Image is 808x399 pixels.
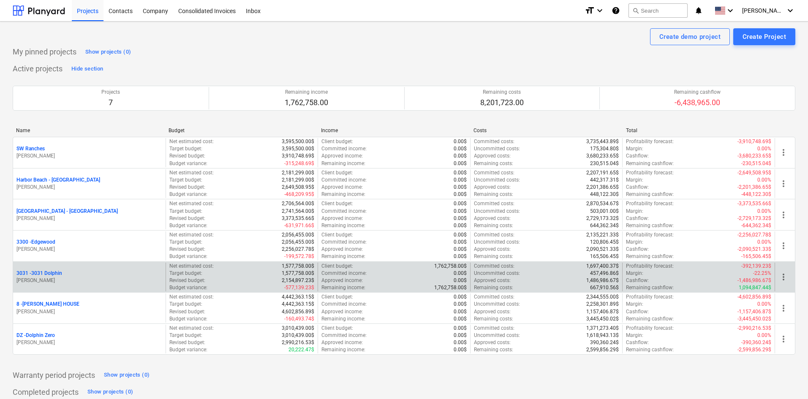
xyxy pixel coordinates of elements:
p: Projects [101,89,120,96]
p: Profitability forecast : [626,293,674,301]
p: 2,649,508.95$ [282,184,314,191]
p: Remaining income : [321,222,365,229]
p: Remaining income : [321,315,365,323]
div: Harbor Beach - [GEOGRAPHIC_DATA][PERSON_NAME] [16,176,162,191]
p: [PERSON_NAME] [16,152,162,160]
p: 3300 - Edgewood [16,239,55,246]
p: Remaining cashflow : [626,191,674,198]
p: 1,157,406.87$ [586,308,619,315]
p: 3,373,535.66$ [282,215,314,222]
button: Show projects (0) [85,385,135,399]
p: Cashflow : [626,339,649,346]
p: Committed income : [321,239,367,246]
button: Show projects (0) [83,45,133,59]
p: Profitability forecast : [626,231,674,239]
p: 0.00$ [454,176,467,184]
p: 0.00$ [454,332,467,339]
p: 20,222.47$ [288,346,314,353]
p: 2,258,301.89$ [586,301,619,308]
p: 0.00$ [454,246,467,253]
button: Search [628,3,688,18]
p: Approved income : [321,339,363,346]
i: keyboard_arrow_down [785,5,795,16]
i: notifications [694,5,703,16]
p: Budget variance : [169,315,207,323]
p: Net estimated cost : [169,169,214,176]
div: Show projects (0) [104,370,150,380]
p: 2,870,534.67$ [586,200,619,207]
span: [PERSON_NAME] [742,7,784,14]
p: Committed costs : [474,263,514,270]
p: -165,506.45$ [741,253,771,260]
p: 0.00$ [454,325,467,332]
p: Profitability forecast : [626,200,674,207]
p: 457,496.86$ [590,270,619,277]
p: 1,577,758.00$ [282,270,314,277]
p: Remaining income : [321,346,365,353]
p: Margin : [626,301,643,308]
p: Committed costs : [474,169,514,176]
div: DZ -Dolphin Zero[PERSON_NAME] [16,332,162,346]
p: Net estimated cost : [169,200,214,207]
p: 165,506.45$ [590,253,619,260]
p: Cashflow : [626,277,649,284]
p: 0.00$ [454,200,467,207]
p: DZ - Dolphin Zero [16,332,55,339]
p: -4,602,856.89$ [737,293,771,301]
div: SW Ranches[PERSON_NAME] [16,145,162,160]
p: 0.00$ [454,138,467,145]
p: 2,056,455.00$ [282,231,314,239]
p: Approved income : [321,215,363,222]
p: Budget variance : [169,191,207,198]
p: [GEOGRAPHIC_DATA] - [GEOGRAPHIC_DATA] [16,208,118,215]
span: more_vert [778,241,789,251]
p: Approved income : [321,152,363,160]
p: Approved costs : [474,277,511,284]
div: 3300 -Edgewood[PERSON_NAME] [16,239,162,253]
p: 2,056,455.00$ [282,239,314,246]
p: Committed income : [321,270,367,277]
p: 0.00% [757,239,771,246]
p: Remaining income : [321,160,365,167]
p: 2,207,191.65$ [586,169,619,176]
p: Target budget : [169,270,202,277]
span: more_vert [778,272,789,282]
p: Remaining costs : [474,346,513,353]
p: Approved income : [321,184,363,191]
p: Margin : [626,208,643,215]
span: more_vert [778,147,789,157]
p: 3,910,748.69$ [282,152,314,160]
p: 3031 - 3031 Dolphin [16,270,62,277]
p: 1,371,273.40$ [586,325,619,332]
p: Remaining cashflow : [626,222,674,229]
p: Remaining income [285,89,328,96]
p: Remaining cashflow : [626,346,674,353]
p: Remaining cashflow : [626,253,674,260]
button: Create Project [733,28,795,45]
p: Approved costs : [474,184,511,191]
p: 0.00$ [454,301,467,308]
p: 0.00$ [454,277,467,284]
p: 503,001.00$ [590,208,619,215]
p: Harbor Beach - [GEOGRAPHIC_DATA] [16,176,100,184]
p: Remaining costs : [474,253,513,260]
p: Budget variance : [169,346,207,353]
p: Committed costs : [474,200,514,207]
p: Net estimated cost : [169,293,214,301]
p: Target budget : [169,301,202,308]
p: Remaining costs : [474,191,513,198]
p: 8 - [PERSON_NAME] HOUSE [16,301,79,308]
p: [PERSON_NAME] [16,215,162,222]
p: 0.00$ [454,239,467,246]
span: more_vert [778,303,789,313]
p: 0.00$ [454,191,467,198]
div: 3031 -3031 Dolphin[PERSON_NAME] [16,270,162,284]
div: [GEOGRAPHIC_DATA] - [GEOGRAPHIC_DATA][PERSON_NAME] [16,208,162,222]
p: 2,599,856.29$ [586,346,619,353]
p: Target budget : [169,239,202,246]
p: 0.00$ [454,169,467,176]
p: Committed income : [321,145,367,152]
div: Show projects (0) [85,47,131,57]
p: 2,090,521.33$ [586,246,619,253]
p: Remaining cashflow : [626,284,674,291]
